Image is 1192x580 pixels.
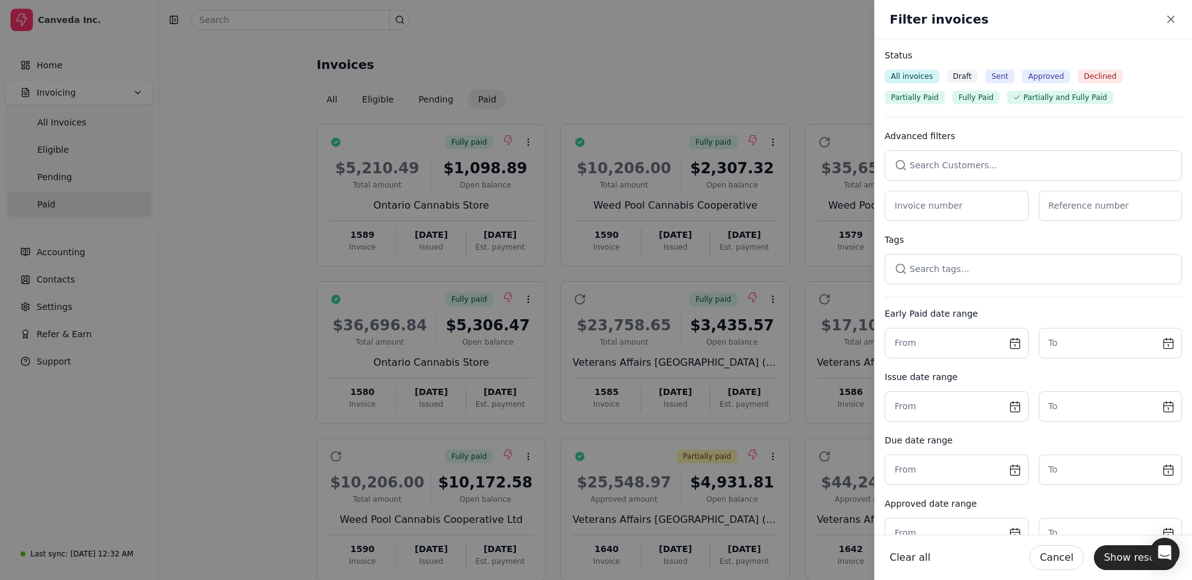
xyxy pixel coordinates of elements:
button: To [1039,455,1183,485]
div: Approved date range [885,497,1182,510]
button: To [1039,518,1183,548]
label: To [1049,463,1058,476]
label: From [895,527,916,540]
button: Clear all [890,545,931,570]
span: Partially Paid [891,92,939,103]
label: From [895,400,916,413]
button: Approved [1022,70,1070,83]
span: Draft [953,71,972,82]
span: Partially and Fully Paid [1023,92,1107,103]
div: Advanced filters [885,130,1182,143]
button: From [885,391,1029,422]
button: Draft [947,70,978,83]
button: To [1039,328,1183,358]
span: Declined [1084,71,1117,82]
label: To [1049,337,1058,350]
button: From [885,518,1029,548]
span: Fully Paid [959,92,993,103]
button: Show results [1094,545,1177,570]
div: Status [885,49,1182,62]
label: To [1049,400,1058,413]
button: All invoices [885,70,939,83]
label: From [895,463,916,476]
button: Sent [985,70,1014,83]
button: From [885,455,1029,485]
button: Declined [1078,70,1123,83]
button: To [1039,391,1183,422]
div: Due date range [885,434,1182,447]
div: Issue date range [885,371,1182,384]
label: Invoice number [895,199,962,212]
div: Tags [885,233,1182,247]
span: Sent [991,71,1008,82]
button: Partially and Fully Paid [1007,91,1113,104]
button: Fully Paid [952,91,1000,104]
label: To [1049,527,1058,540]
span: Approved [1028,71,1064,82]
button: From [885,328,1029,358]
label: From [895,337,916,350]
span: All invoices [891,71,933,82]
label: Reference number [1049,199,1129,212]
button: Cancel [1029,545,1084,570]
button: Partially Paid [885,91,945,104]
div: Early Paid date range [885,307,1182,320]
h2: Filter invoices [890,10,988,29]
